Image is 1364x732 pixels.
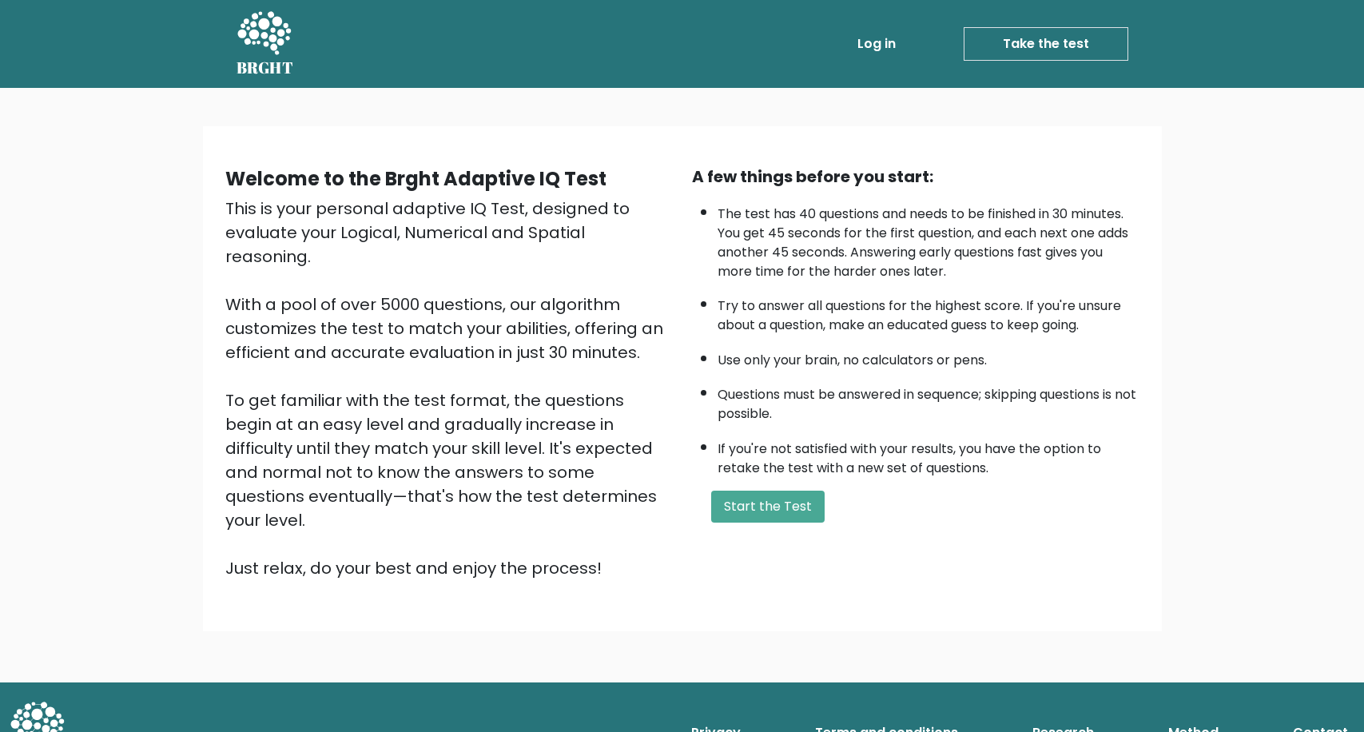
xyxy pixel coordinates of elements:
[711,491,825,523] button: Start the Test
[718,343,1139,370] li: Use only your brain, no calculators or pens.
[964,27,1128,61] a: Take the test
[237,58,294,78] h5: BRGHT
[692,165,1139,189] div: A few things before you start:
[718,432,1139,478] li: If you're not satisfied with your results, you have the option to retake the test with a new set ...
[237,6,294,82] a: BRGHT
[718,377,1139,424] li: Questions must be answered in sequence; skipping questions is not possible.
[851,28,902,60] a: Log in
[718,197,1139,281] li: The test has 40 questions and needs to be finished in 30 minutes. You get 45 seconds for the firs...
[225,197,673,580] div: This is your personal adaptive IQ Test, designed to evaluate your Logical, Numerical and Spatial ...
[718,288,1139,335] li: Try to answer all questions for the highest score. If you're unsure about a question, make an edu...
[225,165,606,192] b: Welcome to the Brght Adaptive IQ Test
